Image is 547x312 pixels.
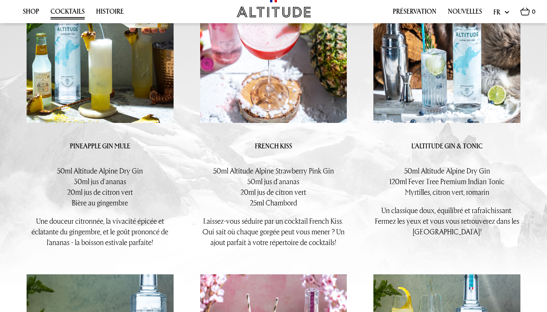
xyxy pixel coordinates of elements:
a: Shop [23,8,39,19]
img: Altitude Gin [237,6,311,18]
p: 50ml Altitude Alpine Dry Gin 120ml Fever Tree Premium Indian Tonic Myrtilles, citron vert, romarin [373,166,520,197]
a: Histoire [96,8,124,19]
span: Laissez-vous séduire par un cocktail French Kiss. Qui sait où chaque gorgée peut vous mener ? Un ... [202,216,345,247]
a: 0 [520,8,536,20]
img: Basket [520,8,530,16]
strong: L'ALTITUDE GIN & TONIC [411,141,483,151]
a: Cocktails [51,8,85,19]
a: Préservation [393,8,436,19]
a: Nouvelles [448,8,482,19]
span: Un classique doux, équilibré et rafraîchissant. Fermez les yeux et vous vous retrouverez dans les... [375,205,519,237]
strong: PINEAPPLE GIN MULE [70,141,130,151]
p: 50ml Altitude Alpine Dry Gin 30ml jus d'ananas 20ml jus de citron vert Bière au gingembre [27,166,174,208]
span: Une douceur citronnée, la vivacité épicée et éclatante du gingembre, et le goût prononcé de l’ana... [32,216,168,247]
p: 50ml Altitude Alpine Strawberry Pink Gin 50ml jus d'ananas 20ml jus de citron vert 25ml Chambord [200,166,347,208]
strong: FRENCH KISS [255,141,292,151]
